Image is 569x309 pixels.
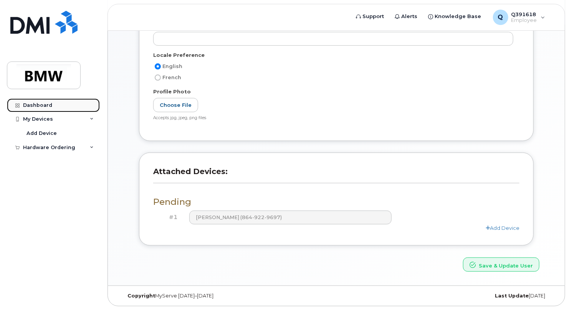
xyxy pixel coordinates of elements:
[162,75,181,80] span: French
[435,13,481,20] span: Knowledge Base
[153,167,519,183] h3: Attached Devices:
[402,13,418,20] span: Alerts
[153,88,191,95] label: Profile Photo
[511,17,537,23] span: Employee
[511,11,537,17] span: Q391618
[153,51,205,59] label: Locale Preference
[423,9,487,24] a: Knowledge Base
[390,9,423,24] a: Alerts
[153,98,198,112] label: Choose File
[495,293,529,299] strong: Last Update
[488,10,551,25] div: Q391618
[351,9,390,24] a: Support
[153,115,513,121] div: Accepts jpg, jpeg, png files
[155,75,161,81] input: French
[498,13,503,22] span: Q
[127,293,155,299] strong: Copyright
[463,257,539,272] button: Save & Update User
[408,293,551,299] div: [DATE]
[155,63,161,70] input: English
[122,293,265,299] div: MyServe [DATE]–[DATE]
[536,276,563,303] iframe: Messenger Launcher
[162,63,182,69] span: English
[153,197,519,207] h3: Pending
[486,225,519,231] a: Add Device
[363,13,384,20] span: Support
[159,214,178,221] h4: #1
